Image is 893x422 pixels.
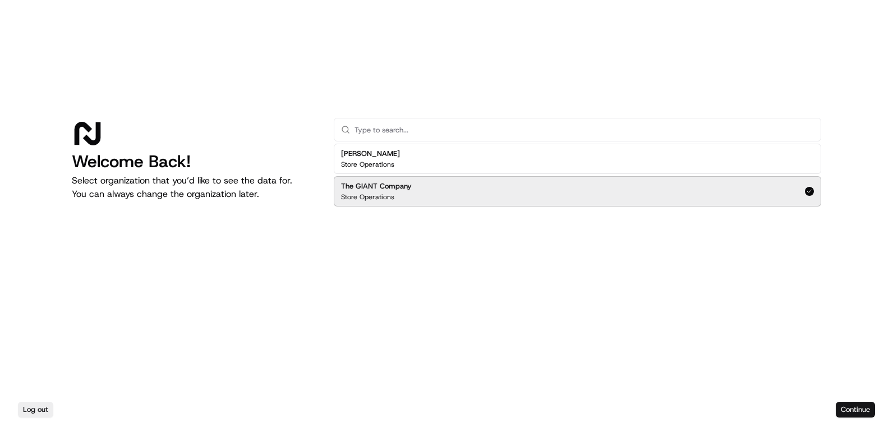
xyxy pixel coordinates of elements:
h2: [PERSON_NAME] [341,149,400,159]
button: Log out [18,402,53,418]
div: Suggestions [334,141,821,209]
p: Store Operations [341,160,394,169]
p: Store Operations [341,192,394,201]
p: Select organization that you’d like to see the data for. You can always change the organization l... [72,174,316,201]
h1: Welcome Back! [72,152,316,172]
input: Type to search... [355,118,814,141]
button: Continue [836,402,875,418]
h2: The GIANT Company [341,181,412,191]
